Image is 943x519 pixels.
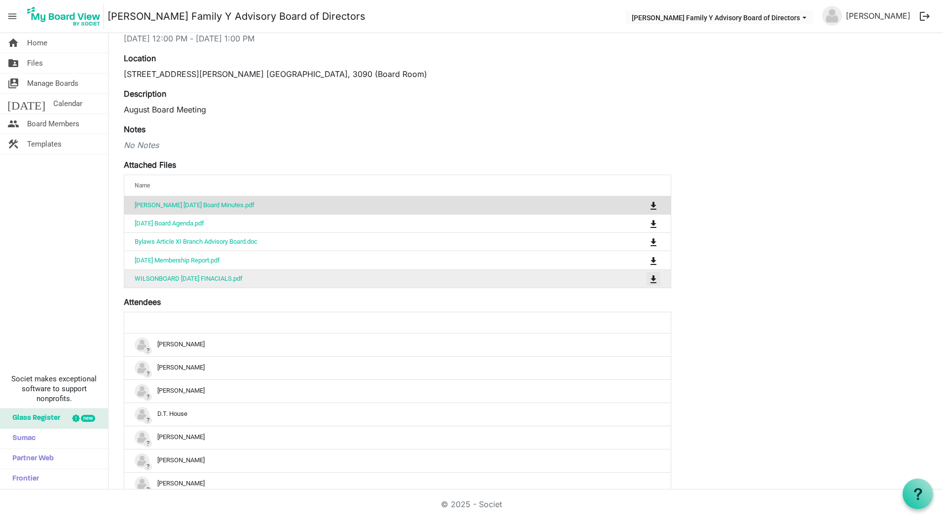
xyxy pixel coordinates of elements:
[647,198,660,212] button: Download
[4,374,104,404] span: Societ makes exceptional software to support nonprofits.
[135,361,660,375] div: [PERSON_NAME]
[27,33,47,53] span: Home
[7,94,45,113] span: [DATE]
[135,407,660,422] div: D.T. House
[842,6,914,26] a: [PERSON_NAME]
[647,272,660,286] button: Download
[124,269,609,288] td: WILSONBOARD JUL2025 FINACIALS.pdf is template cell column header Name
[135,384,149,399] img: no-profile-picture.svg
[27,74,78,93] span: Manage Boards
[914,6,935,27] button: logout
[609,269,671,288] td: is Command column column header
[135,337,149,352] img: no-profile-picture.svg
[135,275,243,282] a: WILSONBOARD [DATE] FINACIALS.pdf
[647,253,660,267] button: Download
[135,384,660,399] div: [PERSON_NAME]
[124,104,671,115] p: August Board Meeting
[609,251,671,269] td: is Command column column header
[108,6,365,26] a: [PERSON_NAME] Family Y Advisory Board of Directors
[135,201,254,209] a: [PERSON_NAME] [DATE] Board Minutes.pdf
[7,33,19,53] span: home
[3,7,22,26] span: menu
[124,232,609,251] td: Bylaws Article XI Branch Advisory Board.doc is template cell column header Name
[124,159,176,171] label: Attached Files
[144,416,152,424] span: ?
[7,74,19,93] span: switch_account
[822,6,842,26] img: no-profile-picture.svg
[124,334,671,356] td: ?Angela Wilson is template cell column header
[124,356,671,379] td: ?Anna Reeves is template cell column header
[124,33,671,44] div: [DATE] 12:00 PM - [DATE] 1:00 PM
[135,220,204,227] a: [DATE] Board Agenda.pdf
[124,449,671,472] td: ?Ezriel Sigee is template cell column header
[124,251,609,269] td: July 2025 Membership Report.pdf is template cell column header Name
[135,337,660,352] div: [PERSON_NAME]
[135,477,660,491] div: [PERSON_NAME]
[135,361,149,375] img: no-profile-picture.svg
[135,407,149,422] img: no-profile-picture.svg
[441,499,502,509] a: © 2025 - Societ
[144,485,152,494] span: ?
[124,68,671,80] div: [STREET_ADDRESS][PERSON_NAME] [GEOGRAPHIC_DATA], 3090 (Board Room)
[144,346,152,355] span: ?
[625,10,813,24] button: Wilson Family Y Advisory Board of Directors dropdownbutton
[135,453,149,468] img: no-profile-picture.svg
[27,134,62,154] span: Templates
[135,430,149,445] img: no-profile-picture.svg
[144,462,152,471] span: ?
[135,430,660,445] div: [PERSON_NAME]
[24,4,104,29] img: My Board View Logo
[27,53,43,73] span: Files
[7,134,19,154] span: construction
[27,114,79,134] span: Board Members
[81,415,95,422] div: new
[124,214,609,232] td: August 2025 Board Agenda.pdf is template cell column header Name
[135,257,220,264] a: [DATE] Membership Report.pdf
[144,370,152,378] span: ?
[7,53,19,73] span: folder_shared
[24,4,108,29] a: My Board View Logo
[135,238,257,245] a: Bylaws Article XI Branch Advisory Board.doc
[144,393,152,401] span: ?
[7,469,39,489] span: Frontier
[135,453,660,468] div: [PERSON_NAME]
[135,477,149,491] img: no-profile-picture.svg
[124,52,156,64] label: Location
[53,94,82,113] span: Calendar
[124,88,166,100] label: Description
[7,114,19,134] span: people
[124,379,671,403] td: ?Catie McCauley is template cell column header
[124,296,161,308] label: Attendees
[124,139,671,151] div: No Notes
[609,196,671,214] td: is Command column column header
[124,426,671,449] td: ?Emily Wright is template cell column header
[7,429,36,448] span: Sumac
[124,403,671,426] td: ?D.T. House is template cell column header
[609,232,671,251] td: is Command column column header
[124,123,145,135] label: Notes
[647,235,660,249] button: Download
[647,217,660,230] button: Download
[124,472,671,495] td: ?Jeff Asselin is template cell column header
[7,408,60,428] span: Glass Register
[609,214,671,232] td: is Command column column header
[7,449,54,469] span: Partner Web
[135,182,150,189] span: Name
[144,439,152,447] span: ?
[124,196,609,214] td: Wilson May 2025 Board Minutes.pdf is template cell column header Name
